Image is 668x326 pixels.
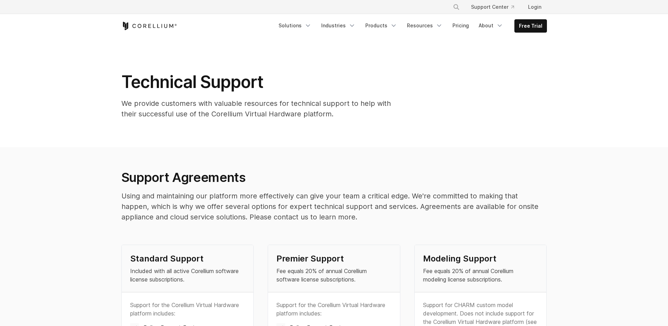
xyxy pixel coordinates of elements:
p: Fee equals 20% of annual Corellium software license subscriptions. [276,267,392,284]
a: Products [361,19,401,32]
div: Navigation Menu [274,19,547,33]
a: Support Center [465,1,520,13]
button: Search [450,1,463,13]
a: Industries [317,19,360,32]
h4: Modeling Support [423,253,538,264]
a: Solutions [274,19,316,32]
h4: Premier Support [276,253,392,264]
div: Navigation Menu [444,1,547,13]
a: Login [522,1,547,13]
a: Resources [403,19,447,32]
p: Support for the Corellium Virtual Hardware platform includes: [276,301,392,318]
p: We provide customers with valuable resources for technical support to help with their successful ... [121,98,401,119]
p: Fee equals 20% of annual Corellium modeling license subscriptions. [423,267,538,284]
p: Support for the Corellium Virtual Hardware platform includes: [130,301,245,318]
h1: Technical Support [121,72,401,93]
p: Included with all active Corellium software license subscriptions. [130,267,245,284]
p: Using and maintaining our platform more effectively can give your team a critical edge. We're com... [121,191,547,222]
h2: Support Agreements [121,170,547,185]
a: Corellium Home [121,22,177,30]
a: About [474,19,507,32]
a: Free Trial [515,20,547,32]
a: Pricing [448,19,473,32]
h4: Standard Support [130,253,245,264]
